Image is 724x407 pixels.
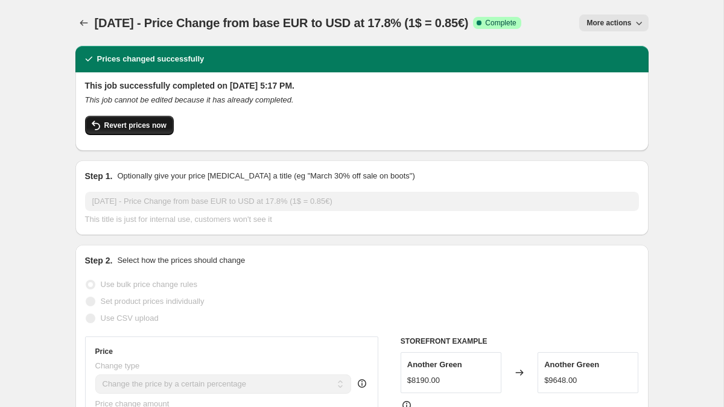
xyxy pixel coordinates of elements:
[485,18,516,28] span: Complete
[85,95,294,104] i: This job cannot be edited because it has already completed.
[101,314,159,323] span: Use CSV upload
[85,170,113,182] h2: Step 1.
[356,377,368,390] div: help
[95,361,140,370] span: Change type
[401,336,639,346] h6: STOREFRONT EXAMPLE
[101,280,197,289] span: Use bulk price change rules
[407,360,462,369] span: Another Green
[85,215,272,224] span: This title is just for internal use, customers won't see it
[544,360,599,369] span: Another Green
[85,254,113,267] h2: Step 2.
[85,80,639,92] h2: This job successfully completed on [DATE] 5:17 PM.
[97,53,205,65] h2: Prices changed successfully
[579,14,648,31] button: More actions
[75,14,92,31] button: Price change jobs
[104,121,167,130] span: Revert prices now
[117,254,245,267] p: Select how the prices should change
[117,170,414,182] p: Optionally give your price [MEDICAL_DATA] a title (eg "March 30% off sale on boots")
[544,374,577,386] div: $9648.00
[95,16,469,30] span: [DATE] - Price Change from base EUR to USD at 17.8% (1$ = 0.85€)
[95,347,113,356] h3: Price
[85,116,174,135] button: Revert prices now
[407,374,440,386] div: $8190.00
[586,18,631,28] span: More actions
[101,297,205,306] span: Set product prices individually
[85,192,639,211] input: 30% off holiday sale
